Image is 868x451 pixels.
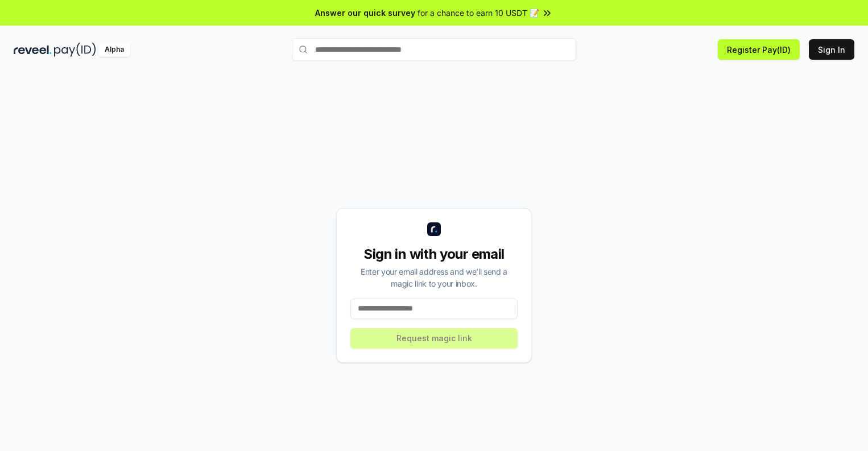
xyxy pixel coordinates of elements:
img: pay_id [54,43,96,57]
span: for a chance to earn 10 USDT 📝 [418,7,539,19]
img: reveel_dark [14,43,52,57]
div: Enter your email address and we’ll send a magic link to your inbox. [350,266,518,289]
button: Register Pay(ID) [718,39,800,60]
button: Sign In [809,39,854,60]
div: Alpha [98,43,130,57]
div: Sign in with your email [350,245,518,263]
img: logo_small [427,222,441,236]
span: Answer our quick survey [315,7,415,19]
